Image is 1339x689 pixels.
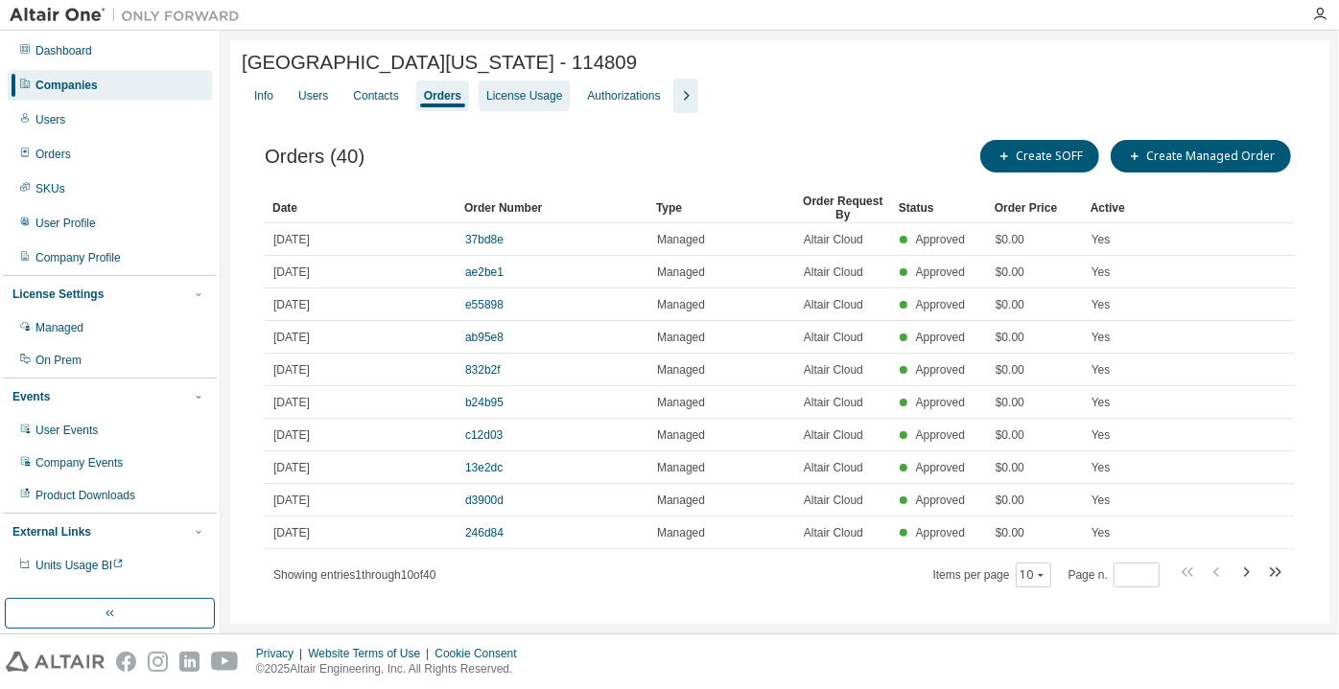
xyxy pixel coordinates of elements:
[916,331,965,344] span: Approved
[298,88,328,103] div: Users
[424,88,461,103] div: Orders
[12,524,91,540] div: External Links
[464,193,641,223] div: Order Number
[273,493,310,508] span: [DATE]
[1092,395,1111,410] span: Yes
[273,525,310,540] span: [DATE]
[916,494,965,507] span: Approved
[657,525,705,540] span: Managed
[273,568,436,582] span: Showing entries 1 through 10 of 40
[995,193,1075,223] div: Order Price
[657,427,705,443] span: Managed
[35,112,65,127] div: Users
[1092,264,1111,280] span: Yes
[804,232,863,247] span: Altair Cloud
[1111,140,1291,172] button: Create Managed Order
[1069,563,1160,587] span: Page n.
[35,559,124,572] span: Units Usage BI
[1092,297,1111,312] span: Yes
[996,232,1024,247] span: $0.00
[273,297,310,312] span: [DATE]
[35,250,121,265] div: Company Profile
[916,363,965,377] span: Approved
[265,146,364,168] span: Orders (40)
[273,427,310,443] span: [DATE]
[35,353,82,368] div: On Prem
[256,646,308,661] div: Privacy
[657,297,705,312] span: Managed
[273,460,310,475] span: [DATE]
[803,193,883,223] div: Order Request By
[35,181,65,196] div: SKUs
[916,396,965,409] span: Approved
[916,265,965,279] span: Approved
[804,395,863,410] span: Altair Cloud
[916,461,965,474] span: Approved
[916,526,965,540] span: Approved
[916,298,965,311] span: Approved
[996,264,1024,280] span: $0.00
[980,140,1099,172] button: Create SOFF
[1092,525,1111,540] span: Yes
[465,494,504,507] a: d3900d
[657,493,705,508] span: Managed
[10,6,249,25] img: Altair One
[211,652,239,672] img: youtube.svg
[804,460,863,475] span: Altair Cloud
[657,232,705,247] span: Managed
[465,233,504,246] a: 37bd8e
[6,652,105,672] img: altair_logo.svg
[1092,362,1111,378] span: Yes
[465,526,504,540] a: 246d84
[465,298,504,311] a: e55898
[465,265,504,279] a: ae2be1
[916,428,965,442] span: Approved
[35,488,135,503] div: Product Downloads
[656,193,787,223] div: Type
[179,652,200,672] img: linkedin.svg
[587,88,660,103] div: Authorizations
[657,395,705,410] span: Managed
[899,193,979,223] div: Status
[996,395,1024,410] span: $0.00
[996,525,1024,540] span: $0.00
[35,43,92,58] div: Dashboard
[916,233,965,246] span: Approved
[272,193,449,223] div: Date
[996,493,1024,508] span: $0.00
[996,362,1024,378] span: $0.00
[12,287,104,302] div: License Settings
[308,646,435,661] div: Website Terms of Use
[1092,460,1111,475] span: Yes
[465,331,504,344] a: ab95e8
[465,363,501,377] a: 832b2f
[353,88,398,103] div: Contacts
[1092,330,1111,345] span: Yes
[273,232,310,247] span: [DATE]
[996,297,1024,312] span: $0.00
[465,461,503,474] a: 13e2dc
[657,264,705,280] span: Managed
[486,88,562,103] div: License Usage
[996,330,1024,345] span: $0.00
[273,362,310,378] span: [DATE]
[35,423,98,438] div: User Events
[435,646,528,661] div: Cookie Consent
[35,455,123,471] div: Company Events
[273,395,310,410] span: [DATE]
[996,427,1024,443] span: $0.00
[273,330,310,345] span: [DATE]
[804,264,863,280] span: Altair Cloud
[12,389,50,404] div: Events
[804,427,863,443] span: Altair Cloud
[657,362,705,378] span: Managed
[254,88,273,103] div: Info
[933,563,1051,587] span: Items per page
[1021,567,1046,583] button: 10
[35,78,98,93] div: Companies
[242,52,637,74] span: [GEOGRAPHIC_DATA][US_STATE] - 114809
[1092,232,1111,247] span: Yes
[1092,427,1111,443] span: Yes
[804,330,863,345] span: Altair Cloud
[465,428,503,442] a: c12d03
